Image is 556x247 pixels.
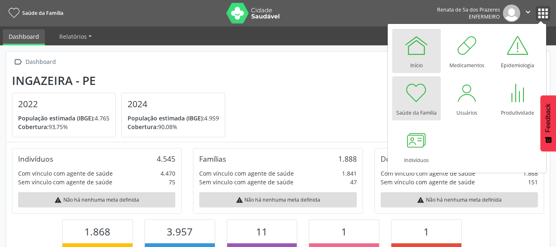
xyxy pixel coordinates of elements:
[469,13,500,20] span: Enfermeiro
[392,29,441,73] a: Início
[167,225,193,238] span: 3.957
[128,114,219,122] p: 4.959
[199,154,226,163] div: Famílias
[18,178,112,186] div: Sem vínculo com agente de saúde
[199,178,293,186] div: Sem vínculo com agente de saúde
[3,29,45,45] a: Dashboard
[18,123,49,131] span: Cobertura:
[236,196,243,204] i: warning
[18,169,113,178] div: Com vínculo com agente de saúde
[18,114,109,122] p: 4.765
[54,29,98,44] a: Relatórios
[18,114,95,122] span: População estimada (IBGE):
[381,154,415,163] div: Domicílios
[199,192,356,207] div: Não há nenhuma meta definida
[523,169,538,178] div: 1.868
[169,178,175,186] div: 75
[128,122,219,131] p: 90,08%
[341,225,347,238] span: 1
[443,76,491,120] a: Usuários
[493,76,542,120] a: Produtividade
[392,124,441,168] a: Indivíduos
[417,196,424,204] i: warning
[381,169,475,178] div: Com vínculo com agente de saúde
[350,178,357,186] div: 47
[12,56,24,68] i: 
[381,178,475,186] div: Sem vínculo com agente de saúde
[423,225,429,238] span: 1
[256,225,268,238] span: 11
[128,99,219,109] h4: 2024
[503,5,520,22] img: img
[59,33,87,40] span: Relatórios
[392,76,441,120] a: Saúde da Família
[161,169,175,178] div: 4.470
[54,196,62,204] i: warning
[199,169,294,178] div: Com vínculo com agente de saúde
[84,225,110,238] span: 1.868
[520,5,536,22] button: 
[18,154,53,163] div: Indivíduos
[437,6,500,13] div: Renata de Sa dos Prazeres
[536,6,550,21] button: apps
[18,192,175,207] div: Não há nenhuma meta definida
[540,95,556,151] button: Feedback - Mostrar pesquisa
[6,6,63,20] a: Saúde da Família
[493,29,542,73] a: Epidemiologia
[338,154,357,163] div: 1.888
[528,178,538,186] div: 151
[22,9,63,16] span: Saúde da Família
[12,74,231,87] div: Ingazeira - PE
[381,192,538,207] div: Não há nenhuma meta definida
[157,154,175,163] div: 4.545
[24,56,57,68] div: Dashboard
[523,7,533,16] i: 
[342,169,357,178] div: 1.841
[544,104,552,132] span: Feedback
[18,122,109,131] p: 93,75%
[128,123,158,131] span: Cobertura:
[443,29,491,73] a: Medicamentos
[128,114,204,122] span: População estimada (IBGE):
[18,99,109,109] h4: 2022
[12,56,57,68] a:  Dashboard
